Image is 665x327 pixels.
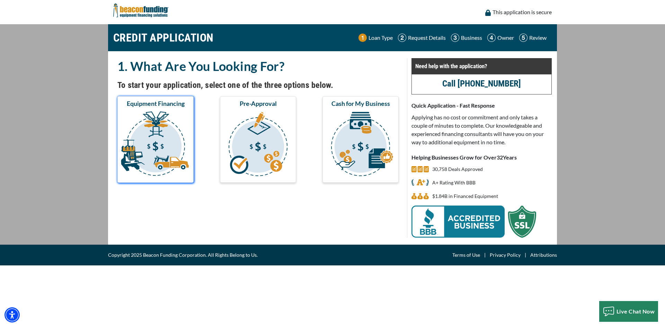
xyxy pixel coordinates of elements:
span: Pre-Approval [240,99,277,108]
img: Equipment Financing [119,110,192,180]
button: Cash for My Business [322,96,399,183]
p: A+ Rating With BBB [432,179,476,187]
p: Review [529,34,547,42]
span: Copyright 2025 Beacon Funding Corporation. All Rights Belong to Us. [108,251,258,259]
p: $1,841,696,963 in Financed Equipment [432,192,498,200]
button: Live Chat Now [599,301,658,322]
p: Request Details [408,34,446,42]
span: | [480,251,490,259]
h2: 1. What Are You Looking For? [117,58,399,74]
img: BBB Acredited Business and SSL Protection [411,206,536,238]
p: Helping Businesses Grow for Over Years [411,153,552,162]
a: Terms of Use [452,251,480,259]
p: Loan Type [369,34,393,42]
p: Applying has no cost or commitment and only takes a couple of minutes to complete. Our knowledgea... [411,113,552,146]
img: Step 4 [487,34,496,42]
div: Accessibility Menu [5,307,20,323]
img: Pre-Approval [221,110,295,180]
img: Cash for My Business [324,110,397,180]
img: Step 1 [358,34,367,42]
a: call (847) 897-2499 [442,79,521,89]
p: Owner [497,34,514,42]
img: Step 2 [398,34,406,42]
h1: CREDIT APPLICATION [113,28,214,48]
img: lock icon to convery security [485,10,491,16]
p: This application is secure [493,8,552,16]
button: Pre-Approval [220,96,296,183]
span: Equipment Financing [127,99,185,108]
p: Business [461,34,482,42]
a: Privacy Policy [490,251,521,259]
p: 30,758 Deals Approved [432,165,483,173]
span: Live Chat Now [617,308,655,315]
h4: To start your application, select one of the three options below. [117,79,399,91]
button: Equipment Financing [117,96,194,183]
a: Attributions [530,251,557,259]
span: 32 [497,154,503,161]
img: Step 3 [451,34,459,42]
span: | [521,251,530,259]
p: Need help with the application? [415,62,548,70]
img: Step 5 [519,34,527,42]
p: Quick Application - Fast Response [411,101,552,110]
span: Cash for My Business [331,99,390,108]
